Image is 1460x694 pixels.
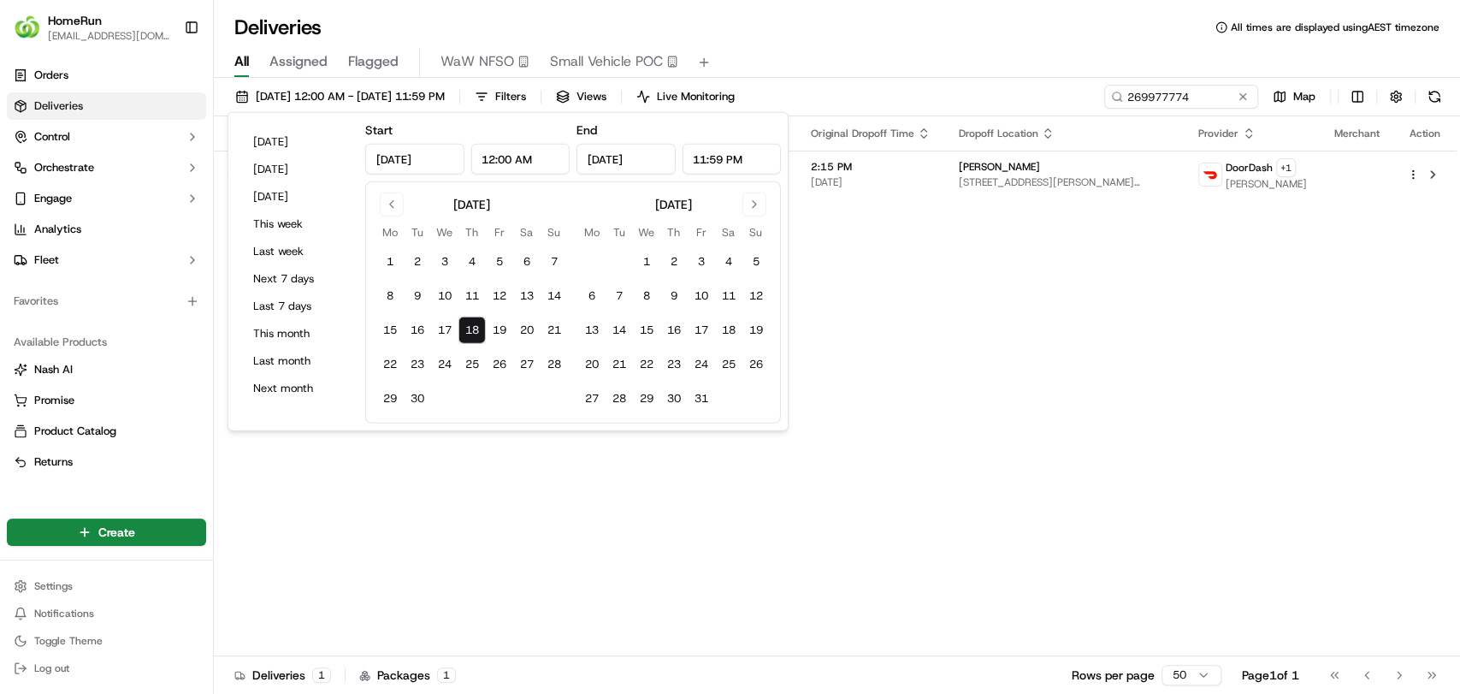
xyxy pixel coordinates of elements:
a: 📗Knowledge Base [10,241,138,272]
span: Pylon [170,290,207,303]
label: End [576,122,597,138]
button: [DATE] [245,157,348,181]
button: Notifications [7,602,206,626]
button: Control [7,123,206,151]
button: [DATE] [245,130,348,154]
button: Map [1265,85,1323,109]
input: Time [682,144,781,175]
button: Start new chat [291,169,311,189]
span: Knowledge Base [34,248,131,265]
a: Returns [14,454,199,470]
th: Saturday [513,223,541,241]
button: Orchestrate [7,154,206,181]
p: Rows per page [1072,667,1155,684]
button: Next 7 days [245,267,348,291]
button: 3 [688,248,715,276]
button: 29 [376,385,404,412]
th: Thursday [660,223,688,241]
span: [DATE] [810,175,931,189]
button: 13 [578,317,606,344]
span: Deliveries [34,98,83,114]
button: 12 [742,282,770,310]
span: API Documentation [162,248,275,265]
button: Views [548,85,614,109]
button: 22 [633,351,660,378]
button: Engage [7,185,206,212]
button: 30 [404,385,431,412]
a: Powered byPylon [121,289,207,303]
button: 4 [458,248,486,276]
button: Fleet [7,246,206,274]
button: 11 [715,282,742,310]
h1: Deliveries [234,14,322,41]
span: All [234,51,249,72]
button: Last 7 days [245,294,348,318]
span: Toggle Theme [34,634,103,648]
button: 1 [633,248,660,276]
span: Returns [34,454,73,470]
button: Last week [245,240,348,264]
button: HomeRunHomeRun[EMAIL_ADDRESS][DOMAIN_NAME] [7,7,177,48]
img: 1736555255976-a54dd68f-1ca7-489b-9aae-adbdc363a1c4 [17,163,48,194]
span: Control [34,129,70,145]
a: Nash AI [14,362,199,377]
div: Packages [359,667,456,684]
button: 1 [376,248,404,276]
th: Tuesday [606,223,633,241]
a: Product Catalog [14,424,199,439]
span: Promise [34,393,74,408]
input: Got a question? Start typing here... [44,110,308,128]
span: HomeRun [48,12,102,29]
button: 8 [376,282,404,310]
button: 7 [541,248,568,276]
button: This week [245,212,348,236]
button: 21 [606,351,633,378]
button: 2 [660,248,688,276]
button: 20 [513,317,541,344]
button: 23 [660,351,688,378]
th: Thursday [458,223,486,241]
span: Views [576,89,606,104]
button: [EMAIL_ADDRESS][DOMAIN_NAME] [48,29,170,43]
span: Map [1293,89,1315,104]
button: 14 [541,282,568,310]
button: 17 [431,317,458,344]
button: 21 [541,317,568,344]
button: 10 [688,282,715,310]
button: Refresh [1422,85,1446,109]
button: 28 [606,385,633,412]
button: 9 [404,282,431,310]
span: [PERSON_NAME] [1226,177,1307,191]
button: 29 [633,385,660,412]
button: 5 [742,248,770,276]
a: Promise [14,393,199,408]
button: Promise [7,387,206,414]
span: Small Vehicle POC [550,51,663,72]
th: Sunday [541,223,568,241]
span: Notifications [34,607,94,620]
button: 25 [458,351,486,378]
span: [PERSON_NAME] [958,160,1039,174]
button: 23 [404,351,431,378]
button: 7 [606,282,633,310]
img: Nash [17,17,51,51]
span: Flagged [348,51,399,72]
button: 26 [742,351,770,378]
button: [DATE] 12:00 AM - [DATE] 11:59 PM [228,85,452,109]
img: doordash_logo_v2.png [1199,163,1221,186]
button: 25 [715,351,742,378]
div: 1 [312,667,331,683]
span: Product Catalog [34,424,116,439]
button: Next month [245,377,348,400]
button: 9 [660,282,688,310]
button: 10 [431,282,458,310]
button: +1 [1276,158,1296,177]
button: 26 [486,351,513,378]
span: Orchestrate [34,160,94,175]
div: 💻 [145,250,158,264]
button: 6 [578,282,606,310]
th: Friday [688,223,715,241]
button: Returns [7,448,206,476]
div: We're available if you need us! [58,181,216,194]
